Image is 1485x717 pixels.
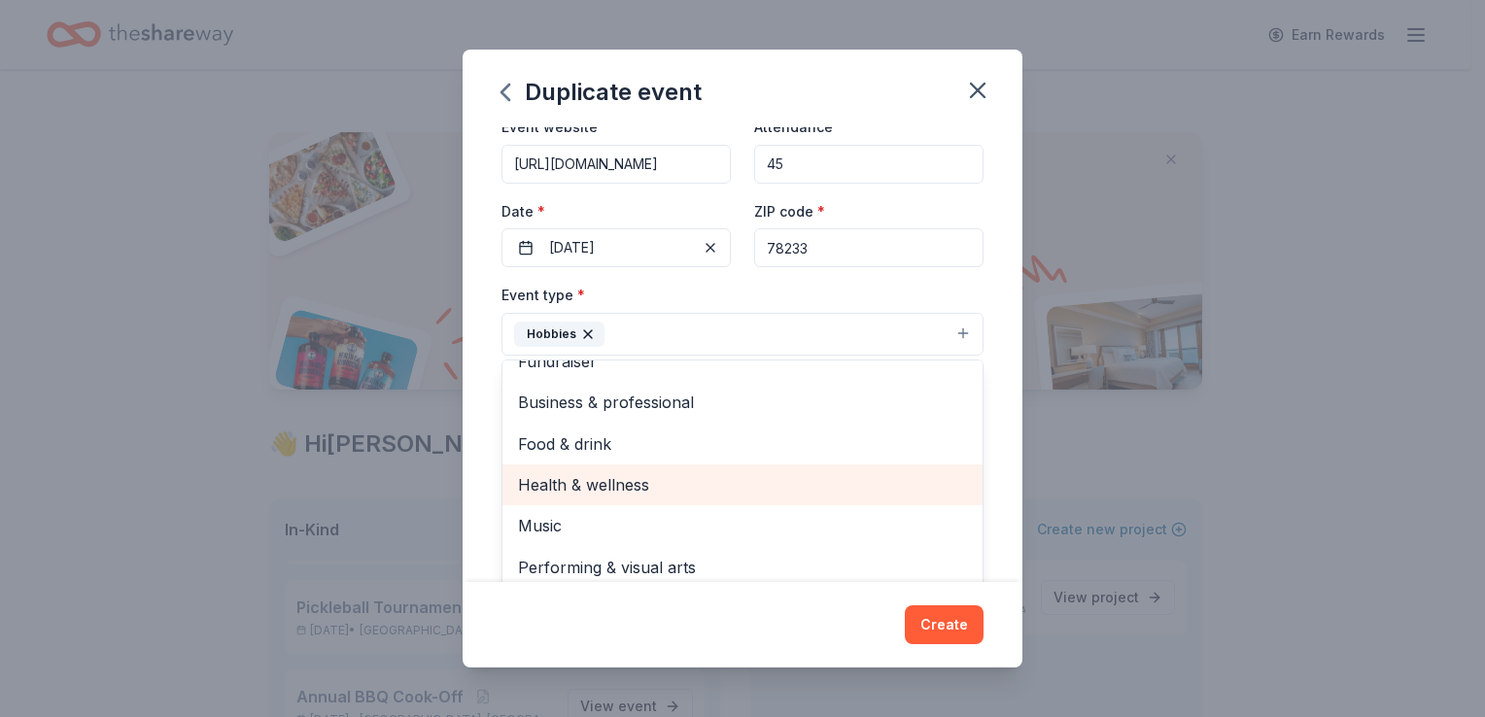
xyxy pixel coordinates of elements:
[518,390,967,415] span: Business & professional
[514,322,604,347] div: Hobbies
[501,313,984,356] button: Hobbies
[518,555,967,580] span: Performing & visual arts
[501,359,984,593] div: Hobbies
[518,349,967,374] span: Fundraiser
[518,513,967,538] span: Music
[518,431,967,457] span: Food & drink
[518,472,967,497] span: Health & wellness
